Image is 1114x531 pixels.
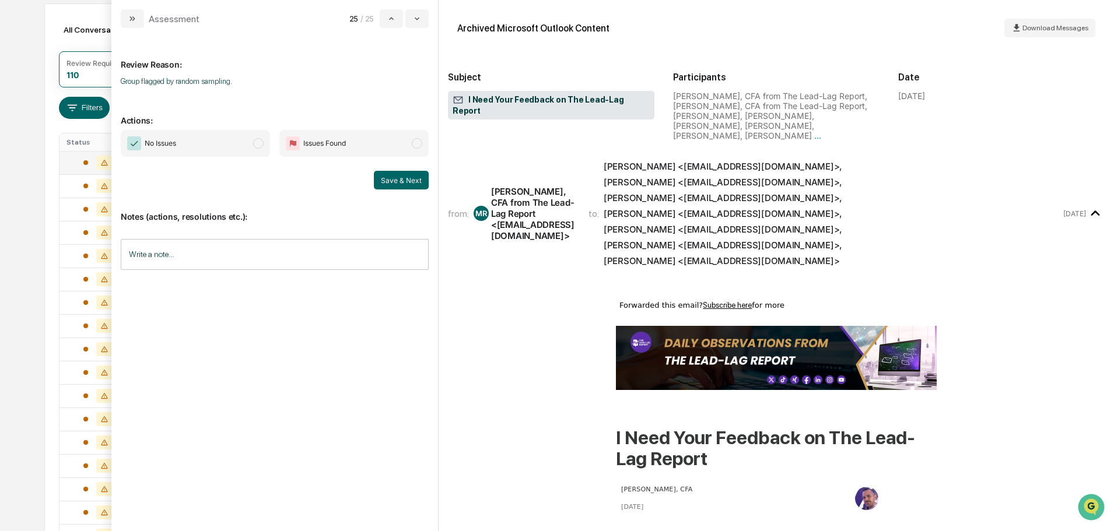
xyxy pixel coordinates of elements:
div: [PERSON_NAME] <[EMAIL_ADDRESS][DOMAIN_NAME]> [604,255,840,266]
div: Assessment [149,13,199,24]
div: [PERSON_NAME] <[EMAIL_ADDRESS][DOMAIN_NAME]> , [604,192,842,203]
span: Forwarded this email? for more [619,301,784,310]
h2: Participants [673,72,880,83]
div: 🗄️ [85,148,94,157]
span: Preclearance [23,147,75,159]
span: Attestations [96,147,145,159]
div: [DATE] [898,91,925,101]
a: Powered byPylon [82,197,141,206]
button: Start new chat [198,93,212,107]
span: / 25 [360,14,377,23]
th: Status [59,133,135,151]
div: [PERSON_NAME] <[EMAIL_ADDRESS][DOMAIN_NAME]> , [604,224,842,235]
img: Checkmark [127,136,141,150]
a: [PERSON_NAME], CFA [621,486,693,493]
span: Issues Found [303,138,346,149]
img: https%3A%2F%2Fsubstack-post-media.s3.amazonaws.com%2Fpublic%2Fimages%2F033868b0-6d7d-48b3-9a84-bd... [616,326,937,390]
div: We're available if you need us! [40,101,148,110]
h2: Subject [448,72,654,83]
a: 🖐️Preclearance [7,142,80,163]
button: Filters [59,97,110,119]
div: MR [474,206,489,221]
span: Pylon [116,198,141,206]
a: 🗄️Attestations [80,142,149,163]
span: 25 [349,14,358,23]
div: Start new chat [40,89,191,101]
button: Save & Next [374,171,429,189]
p: How can we help? [12,24,212,43]
a: Subscribe here [703,301,752,310]
iframe: Open customer support [1077,493,1108,524]
a: I Need Your Feedback on The Lead-Lag Report [616,427,915,470]
div: Review Required [66,59,122,68]
img: Flag [286,136,300,150]
div: All Conversations [59,20,147,39]
div: [PERSON_NAME] <[EMAIL_ADDRESS][DOMAIN_NAME]> , [604,177,842,188]
div: [PERSON_NAME] <[EMAIL_ADDRESS][DOMAIN_NAME]> , [604,240,842,251]
button: Download Messages [1004,19,1095,37]
div: 110 [66,70,79,80]
span: ... [814,131,821,140]
p: Review Reason: [121,45,429,69]
div: [PERSON_NAME], CFA from The Lead-Lag Report, [PERSON_NAME], CFA from The Lead-Lag Report, [PERSON... [673,91,880,140]
span: Download Messages [1022,24,1088,32]
h2: Date [898,72,1105,83]
p: Group flagged by random sampling. [121,77,429,86]
div: [PERSON_NAME], CFA from The Lead-Lag Report <[EMAIL_ADDRESS][DOMAIN_NAME]> [491,186,574,241]
p: Notes (actions, resolutions etc.): [121,198,429,221]
div: 🖐️ [12,148,21,157]
span: I Need Your Feedback on The Lead-Lag Report [453,94,650,117]
a: 🔎Data Lookup [7,164,78,185]
span: No Issues [145,138,176,149]
img: 1746055101610-c473b297-6a78-478c-a979-82029cc54cd1 [12,89,33,110]
time: Wednesday, October 1, 2025 at 7:23:39 PM [1063,209,1086,218]
img: https%3A%2F%2Fsubstack-post-media.s3.amazonaws.com%2Fpublic%2Fimages%2F3cbf6001-c72b-42b9-b061-9d... [855,487,878,510]
div: Archived Microsoft Outlook Content [457,23,609,34]
div: [PERSON_NAME] <[EMAIL_ADDRESS][DOMAIN_NAME]> , [604,208,842,219]
div: 🔎 [12,170,21,180]
span: from: [448,208,469,219]
time: [DATE] [621,503,643,511]
div: [PERSON_NAME] <[EMAIL_ADDRESS][DOMAIN_NAME]> , [604,161,842,172]
p: Actions: [121,101,429,125]
span: to: [588,208,599,219]
span: Data Lookup [23,169,73,181]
